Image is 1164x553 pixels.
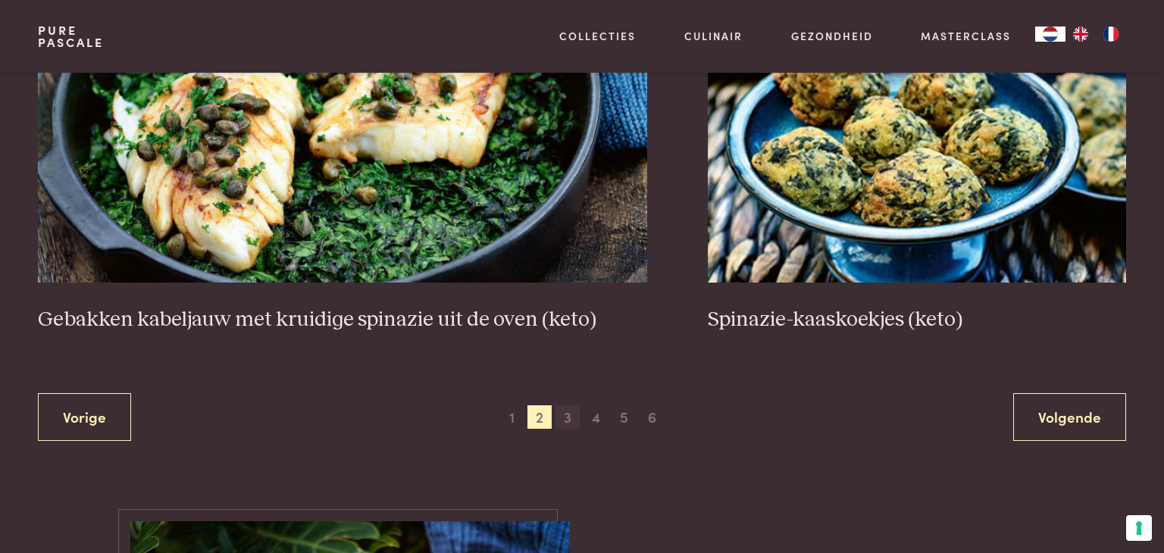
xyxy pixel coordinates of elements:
span: 6 [640,405,665,430]
a: Volgende [1013,393,1126,441]
a: Gezondheid [791,28,873,44]
a: Collecties [559,28,636,44]
div: Language [1035,27,1065,42]
a: Culinair [684,28,743,44]
a: NL [1035,27,1065,42]
a: PurePascale [38,24,104,48]
span: 2 [527,405,552,430]
a: EN [1065,27,1096,42]
h3: Gebakken kabeljauw met kruidige spinazie uit de oven (keto) [38,307,648,333]
span: 4 [584,405,609,430]
a: Masterclass [921,28,1011,44]
span: 3 [555,405,580,430]
button: Uw voorkeuren voor toestemming voor trackingtechnologieën [1126,515,1152,541]
span: 1 [499,405,524,430]
aside: Language selected: Nederlands [1035,27,1126,42]
ul: Language list [1065,27,1126,42]
a: Vorige [38,393,131,441]
h3: Spinazie-kaaskoekjes (keto) [708,307,1126,333]
span: 5 [612,405,637,430]
a: FR [1096,27,1126,42]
